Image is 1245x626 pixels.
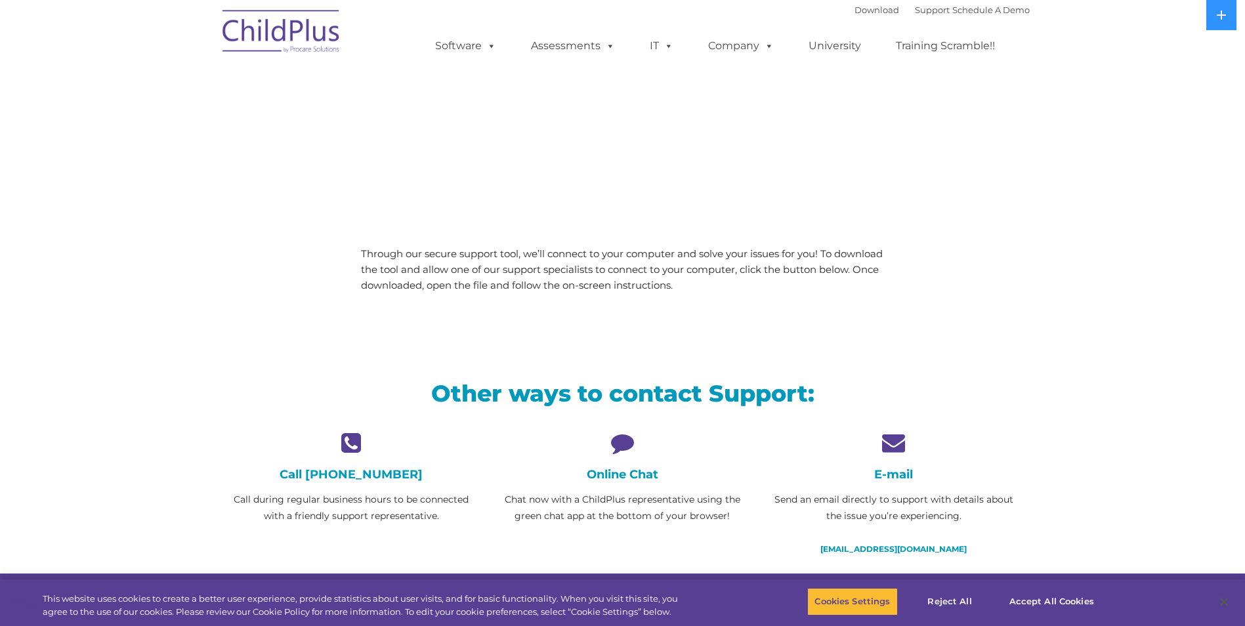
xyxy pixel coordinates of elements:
[820,544,967,554] a: [EMAIL_ADDRESS][DOMAIN_NAME]
[497,467,748,482] h4: Online Chat
[795,33,874,59] a: University
[915,5,950,15] a: Support
[216,1,347,66] img: ChildPlus by Procare Solutions
[226,467,477,482] h4: Call [PHONE_NUMBER]
[1002,588,1101,616] button: Accept All Cookies
[883,33,1008,59] a: Training Scramble!!
[226,94,717,135] span: LiveSupport with SplashTop
[361,246,884,293] p: Through our secure support tool, we’ll connect to your computer and solve your issues for you! To...
[855,5,899,15] a: Download
[518,33,628,59] a: Assessments
[695,33,787,59] a: Company
[1210,587,1238,616] button: Close
[768,491,1019,524] p: Send an email directly to support with details about the issue you’re experiencing.
[422,33,509,59] a: Software
[768,467,1019,482] h4: E-mail
[952,5,1030,15] a: Schedule A Demo
[497,491,748,524] p: Chat now with a ChildPlus representative using the green chat app at the bottom of your browser!
[226,491,477,524] p: Call during regular business hours to be connected with a friendly support representative.
[43,593,685,618] div: This website uses cookies to create a better user experience, provide statistics about user visit...
[909,588,991,616] button: Reject All
[637,33,686,59] a: IT
[807,588,897,616] button: Cookies Settings
[226,379,1020,408] h2: Other ways to contact Support:
[855,5,1030,15] font: |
